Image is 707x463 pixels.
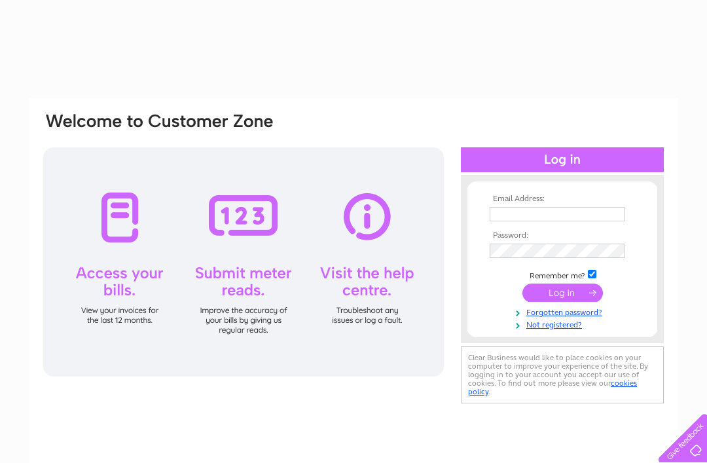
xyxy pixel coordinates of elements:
[486,231,638,240] th: Password:
[486,194,638,204] th: Email Address:
[522,284,603,302] input: Submit
[490,305,638,318] a: Forgotten password?
[468,379,637,396] a: cookies policy
[461,346,664,403] div: Clear Business would like to place cookies on your computer to improve your experience of the sit...
[486,268,638,281] td: Remember me?
[490,318,638,330] a: Not registered?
